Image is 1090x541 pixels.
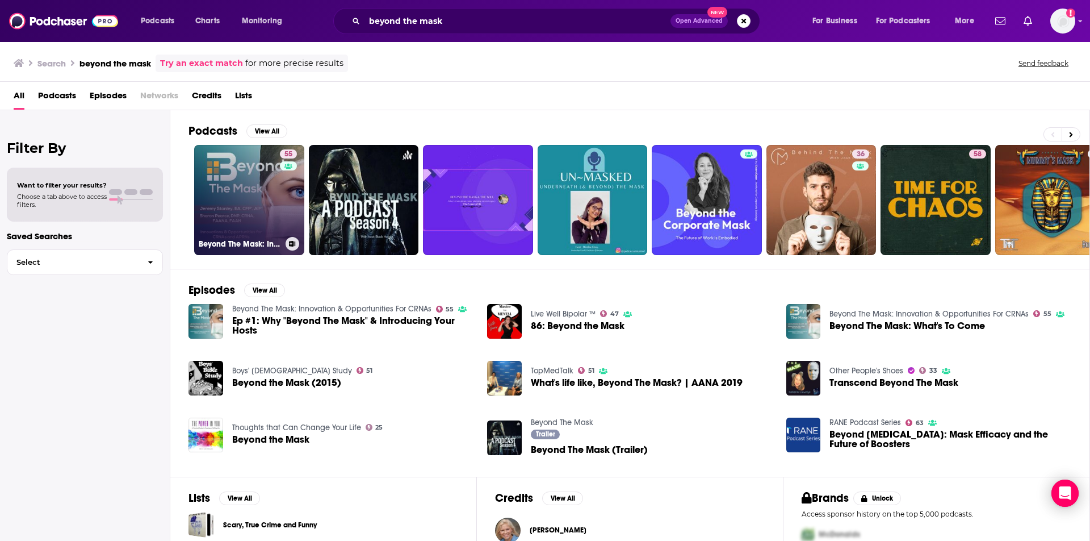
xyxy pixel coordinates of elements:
a: 86: Beyond the Mask [531,321,624,331]
a: 55Beyond The Mask: Innovation & Opportunities For CRNAs [194,145,304,255]
span: Charts [195,13,220,29]
button: View All [244,284,285,297]
a: Beyond The Mask: Innovation & Opportunities For CRNAs [829,309,1029,319]
a: Beyond The Mask [531,418,593,427]
p: Saved Searches [7,231,163,242]
a: What's life like, Beyond The Mask? | AANA 2019 [531,378,743,388]
button: open menu [869,12,947,30]
a: EpisodesView All [188,283,285,297]
a: Beyond COVID: Mask Efficacy and the Future of Boosters [829,430,1071,449]
span: 55 [284,149,292,160]
span: Beyond The Mask: What's To Come [829,321,985,331]
a: 55 [280,149,297,159]
input: Search podcasts, credits, & more... [364,12,670,30]
a: 55 [1033,310,1051,317]
p: Access sponsor history on the top 5,000 podcasts. [802,510,1071,518]
a: Show notifications dropdown [1019,11,1037,31]
span: 51 [366,368,372,373]
span: New [707,7,728,18]
img: Beyond the Mask [188,418,223,452]
h3: Search [37,58,66,69]
a: Beyond the Mask [232,435,309,444]
svg: Add a profile image [1066,9,1075,18]
a: Podcasts [38,86,76,110]
span: McDonalds [819,530,860,539]
a: What's life like, Beyond The Mask? | AANA 2019 [487,361,522,396]
a: Other People's Shoes [829,366,903,376]
img: Podchaser - Follow, Share and Rate Podcasts [9,10,118,32]
h2: Podcasts [188,124,237,138]
span: Want to filter your results? [17,181,107,189]
button: open menu [234,12,297,30]
a: Lists [235,86,252,110]
span: 33 [929,368,937,373]
a: Try an exact match [160,57,243,70]
a: Beyond the Mask (2015) [232,378,341,388]
h2: Credits [495,491,533,505]
span: for more precise results [245,57,343,70]
span: Networks [140,86,178,110]
span: 47 [610,311,619,317]
span: 58 [974,149,982,160]
img: Ep #1: Why "Beyond The Mask" & Introducing Your Hosts [188,304,223,339]
a: Scary, True Crime and Funny [223,519,317,531]
a: Thoughts that Can Change Your Life [232,423,361,432]
button: Send feedback [1015,59,1072,68]
span: Beyond [MEDICAL_DATA]: Mask Efficacy and the Future of Boosters [829,430,1071,449]
a: 58 [969,149,986,159]
button: open menu [947,12,988,30]
span: Monitoring [242,13,282,29]
div: Open Intercom Messenger [1051,480,1079,507]
span: 55 [446,307,454,312]
a: 51 [357,367,373,374]
a: 47 [600,310,619,317]
a: All [14,86,24,110]
span: Choose a tab above to access filters. [17,193,107,209]
span: Ep #1: Why "Beyond The Mask" & Introducing Your Hosts [232,316,474,335]
a: 36 [852,149,869,159]
span: Open Advanced [676,18,723,24]
button: Open AdvancedNew [670,14,728,28]
a: 25 [366,424,383,431]
a: Beyond The Mask (Trailer) [531,445,648,455]
a: Credits [192,86,221,110]
span: 25 [375,425,383,430]
a: Show notifications dropdown [991,11,1010,31]
a: ListsView All [188,491,260,505]
img: Beyond The Mask (Trailer) [487,421,522,455]
span: Podcasts [141,13,174,29]
img: Beyond the Mask (2015) [188,361,223,396]
a: 63 [905,419,924,426]
h2: Filter By [7,140,163,156]
button: open menu [133,12,189,30]
div: Search podcasts, credits, & more... [344,8,771,34]
span: For Business [812,13,857,29]
a: TopMedTalk [531,366,573,376]
button: View All [219,492,260,505]
a: PodcastsView All [188,124,287,138]
img: Transcend Beyond The Mask [786,361,821,396]
h2: Episodes [188,283,235,297]
a: 55 [436,306,454,313]
span: Logged in as JPodGuide [1050,9,1075,34]
a: Beyond The Mask: What's To Come [786,304,821,339]
span: 51 [588,368,594,373]
a: CreditsView All [495,491,583,505]
h2: Brands [802,491,849,505]
h3: beyond the mask [79,58,151,69]
button: Unlock [853,492,902,505]
span: 36 [857,149,865,160]
img: 86: Beyond the Mask [487,304,522,339]
span: Select [7,259,139,266]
